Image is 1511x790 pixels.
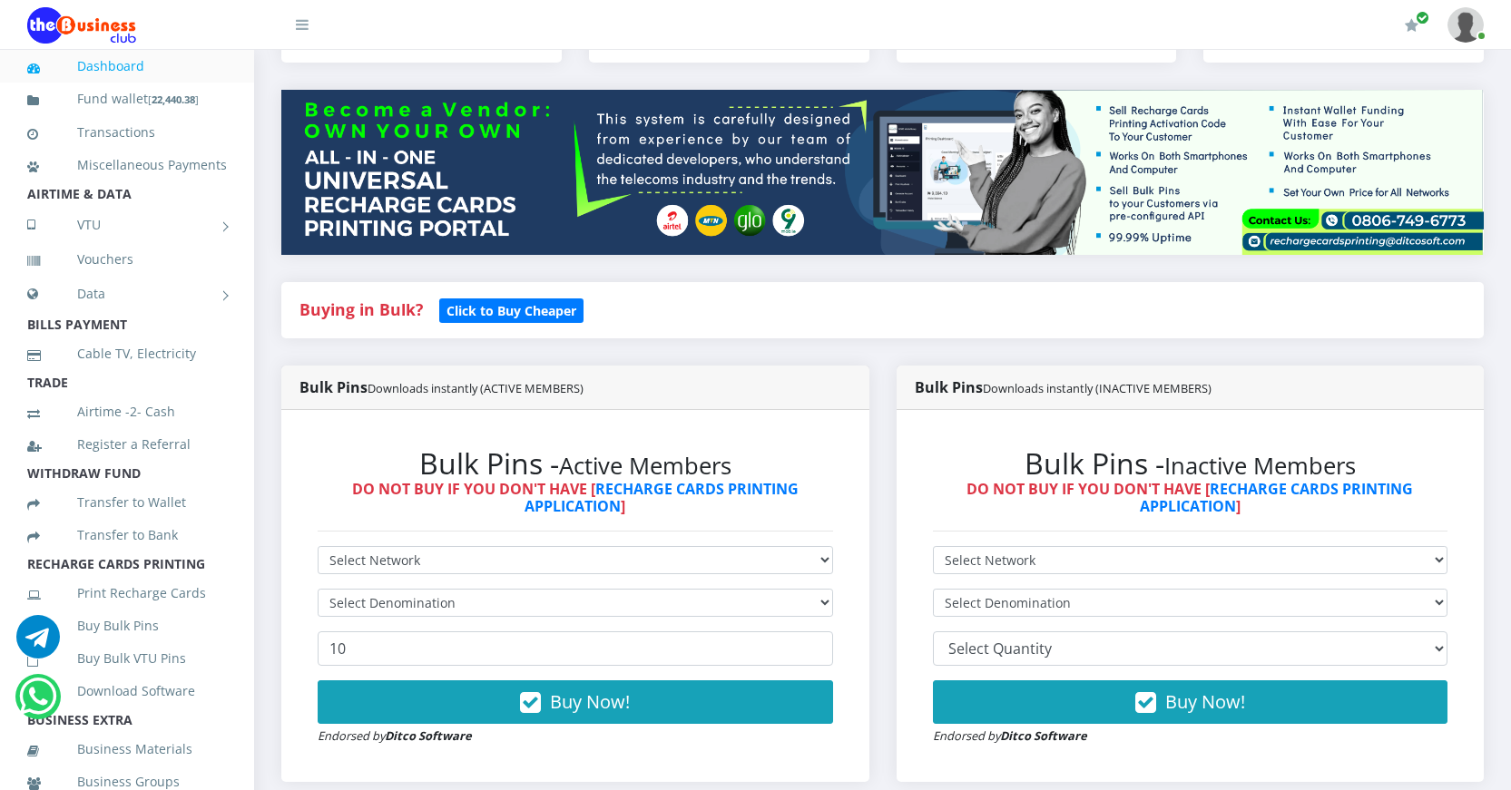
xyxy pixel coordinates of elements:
[933,727,1087,744] small: Endorsed by
[439,298,584,320] a: Click to Buy Cheaper
[299,298,423,320] strong: Buying in Bulk?
[27,271,227,317] a: Data
[27,638,227,679] a: Buy Bulk VTU Pins
[27,144,227,186] a: Miscellaneous Payments
[933,680,1448,724] button: Buy Now!
[281,90,1484,255] img: multitenant_rcp.png
[368,380,584,396] small: Downloads instantly (ACTIVE MEMBERS)
[318,680,833,724] button: Buy Now!
[148,93,199,106] small: [ ]
[27,45,227,87] a: Dashboard
[966,479,1413,516] strong: DO NOT BUY IF YOU DON'T HAVE [ ]
[550,689,630,714] span: Buy Now!
[27,78,227,121] a: Fund wallet[22,440.38]
[1416,11,1429,24] span: Renew/Upgrade Subscription
[446,302,576,319] b: Click to Buy Cheaper
[27,239,227,280] a: Vouchers
[27,572,227,614] a: Print Recharge Cards
[299,377,584,397] strong: Bulk Pins
[27,391,227,433] a: Airtime -2- Cash
[27,202,227,248] a: VTU
[1405,18,1418,33] i: Renew/Upgrade Subscription
[27,112,227,153] a: Transactions
[1447,7,1484,43] img: User
[1165,689,1245,714] span: Buy Now!
[27,333,227,375] a: Cable TV, Electricity
[525,479,799,516] a: RECHARGE CARDS PRINTING APPLICATION
[318,727,472,744] small: Endorsed by
[1164,450,1356,482] small: Inactive Members
[27,514,227,556] a: Transfer to Bank
[27,482,227,523] a: Transfer to Wallet
[385,727,472,744] strong: Ditco Software
[27,424,227,465] a: Register a Referral
[559,450,731,482] small: Active Members
[318,631,833,666] input: Enter Quantity
[318,446,833,481] h2: Bulk Pins -
[1000,727,1087,744] strong: Ditco Software
[16,629,60,658] a: Chat for support
[19,688,56,718] a: Chat for support
[915,377,1212,397] strong: Bulk Pins
[27,728,227,770] a: Business Materials
[27,605,227,647] a: Buy Bulk Pins
[352,479,799,516] strong: DO NOT BUY IF YOU DON'T HAVE [ ]
[983,380,1212,396] small: Downloads instantly (INACTIVE MEMBERS)
[152,93,195,106] b: 22,440.38
[933,446,1448,481] h2: Bulk Pins -
[27,7,136,44] img: Logo
[1140,479,1414,516] a: RECHARGE CARDS PRINTING APPLICATION
[27,670,227,712] a: Download Software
